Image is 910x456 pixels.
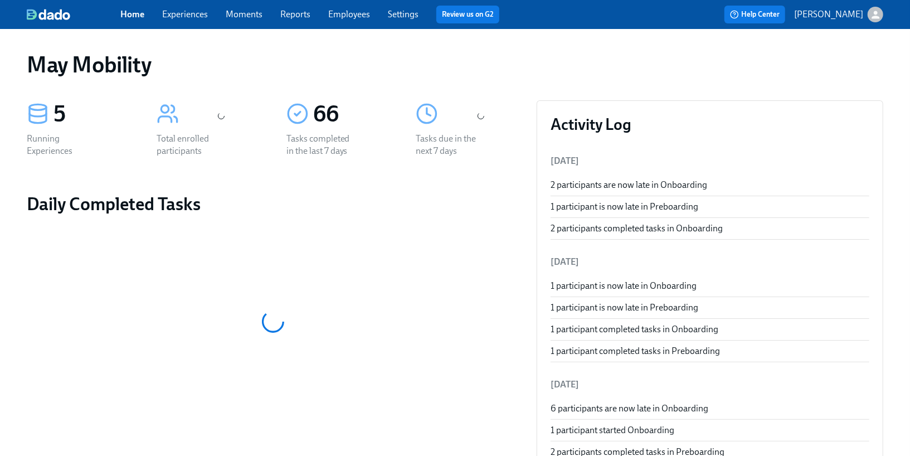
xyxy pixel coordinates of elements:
h1: May Mobility [27,51,151,78]
div: 2 participants completed tasks in Onboarding [551,222,869,235]
li: [DATE] [551,371,869,398]
a: Moments [226,9,262,20]
h2: Daily Completed Tasks [27,193,519,215]
a: Reports [280,9,310,20]
div: 5 [53,100,130,128]
button: Help Center [724,6,785,23]
div: 6 participants are now late in Onboarding [551,402,869,415]
div: 1 participant is now late in Preboarding [551,302,869,314]
div: Running Experiences [27,133,98,157]
span: [DATE] [551,156,579,166]
div: Total enrolled participants [157,133,228,157]
img: dado [27,9,70,20]
p: [PERSON_NAME] [794,8,863,21]
div: 1 participant completed tasks in Preboarding [551,345,869,357]
div: 66 [313,100,390,128]
div: Tasks completed in the last 7 days [286,133,358,157]
div: 1 participant is now late in Onboarding [551,280,869,292]
div: 1 participant completed tasks in Onboarding [551,323,869,336]
a: Home [120,9,144,20]
a: Settings [388,9,418,20]
div: 1 participant started Onboarding [551,424,869,436]
a: Review us on G2 [442,9,494,20]
a: Employees [328,9,370,20]
li: [DATE] [551,249,869,275]
span: Help Center [730,9,780,20]
h3: Activity Log [551,114,869,134]
button: Review us on G2 [436,6,499,23]
a: Experiences [162,9,208,20]
a: dado [27,9,120,20]
div: Tasks due in the next 7 days [416,133,487,157]
button: [PERSON_NAME] [794,7,883,22]
div: 2 participants are now late in Onboarding [551,179,869,191]
div: 1 participant is now late in Preboarding [551,201,869,213]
